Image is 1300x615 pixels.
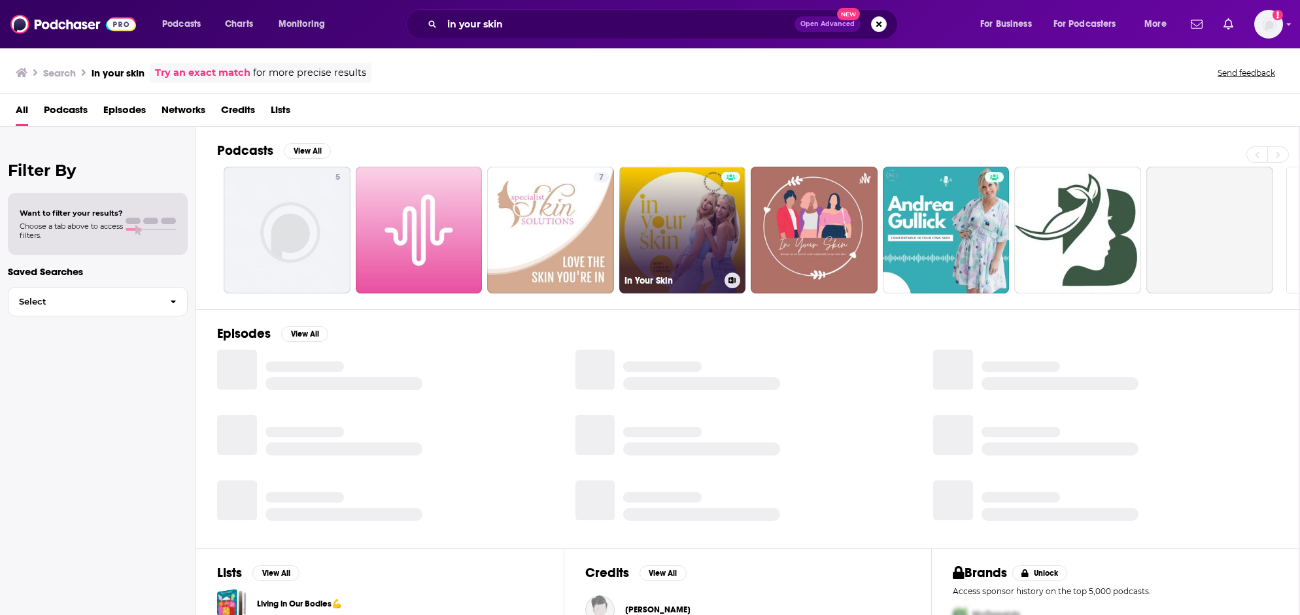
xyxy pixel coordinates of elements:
p: Access sponsor history on the top 5,000 podcasts. [953,586,1278,596]
h2: Brands [953,565,1007,581]
span: For Podcasters [1053,15,1116,33]
a: CreditsView All [585,565,687,581]
a: 5 [224,167,351,293]
span: Charts [225,15,253,33]
span: More [1144,15,1167,33]
a: PodcastsView All [217,142,331,159]
button: Show profile menu [1254,10,1283,39]
a: Show notifications dropdown [1218,13,1239,35]
a: ListsView All [217,565,299,581]
button: open menu [1135,14,1183,35]
button: View All [281,326,328,342]
h3: in your skin [92,67,145,79]
h2: Credits [585,565,629,581]
div: Search podcasts, credits, & more... [419,9,910,39]
a: Traci Knight [625,605,691,615]
span: Choose a tab above to access filters. [20,222,123,240]
span: Open Advanced [800,21,855,27]
span: 7 [599,171,604,184]
span: 5 [335,171,340,184]
h2: Lists [217,565,242,581]
span: Want to filter your results? [20,208,123,218]
a: 7 [487,167,614,293]
img: User Profile [1254,10,1283,39]
span: Logged in as Ashley_Beenen [1254,10,1283,39]
a: Lists [271,99,290,126]
button: Select [8,287,188,316]
h3: Search [43,67,76,79]
p: Saved Searches [8,265,188,278]
span: [PERSON_NAME] [625,605,691,615]
a: EpisodesView All [217,325,328,342]
button: Unlock [1012,565,1068,581]
a: Living in Our Bodies💪 [257,597,342,611]
a: All [16,99,28,126]
a: In Your Skin [619,167,746,293]
button: Send feedback [1214,67,1279,78]
span: For Business [980,15,1032,33]
a: Try an exact match [155,65,250,80]
a: 7 [594,172,609,182]
button: open menu [153,14,218,35]
button: View All [640,565,687,581]
button: open menu [1045,14,1135,35]
a: Podcasts [44,99,88,126]
button: open menu [971,14,1048,35]
button: View All [252,565,299,581]
span: Select [9,297,160,306]
span: Podcasts [162,15,201,33]
a: Charts [216,14,261,35]
img: Podchaser - Follow, Share and Rate Podcasts [10,12,136,37]
svg: Add a profile image [1273,10,1283,20]
a: Show notifications dropdown [1186,13,1208,35]
h2: Podcasts [217,142,273,159]
a: Credits [221,99,255,126]
a: 5 [330,172,345,182]
h2: Episodes [217,325,271,342]
h3: In Your Skin [624,275,719,286]
button: View All [284,143,331,159]
button: open menu [269,14,342,35]
span: New [837,8,861,20]
input: Search podcasts, credits, & more... [442,14,795,35]
h2: Filter By [8,161,188,180]
span: Monitoring [279,15,325,33]
button: Open AdvancedNew [795,16,861,32]
a: Networks [162,99,205,126]
span: for more precise results [253,65,366,80]
a: Episodes [103,99,146,126]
